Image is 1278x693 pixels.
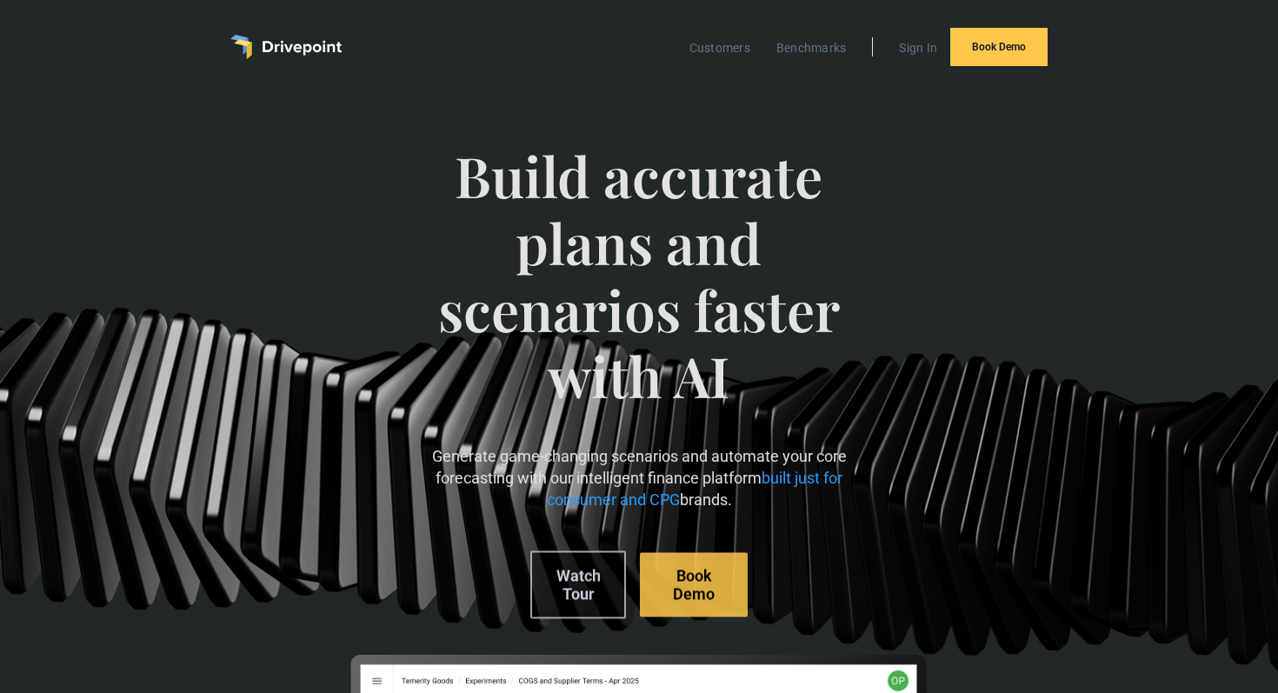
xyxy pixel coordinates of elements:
[230,35,342,59] a: home
[546,469,842,509] span: built just for consumer and CPG
[422,143,856,444] span: Build accurate plans and scenarios faster with AI
[640,552,748,616] a: Book Demo
[950,28,1048,66] a: Book Demo
[530,550,626,618] a: Watch Tour
[768,37,855,59] a: Benchmarks
[681,37,759,59] a: Customers
[422,445,856,511] p: Generate game-changing scenarios and automate your core forecasting with our intelligent finance ...
[890,37,946,59] a: Sign In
